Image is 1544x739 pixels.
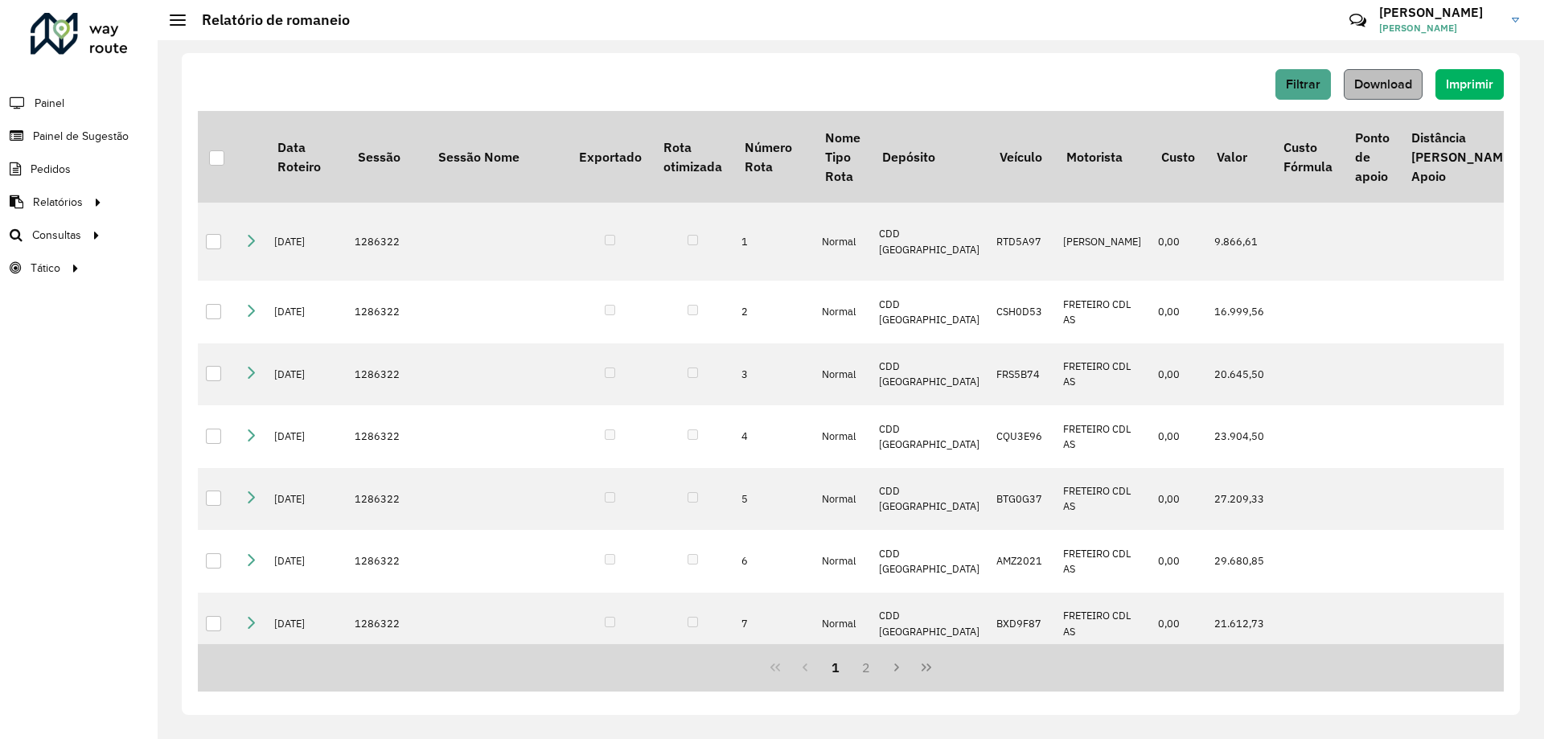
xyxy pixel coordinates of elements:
[1206,468,1273,531] td: 27.209,33
[1150,530,1205,593] td: 0,00
[33,194,83,211] span: Relatórios
[1055,111,1150,203] th: Motorista
[1379,21,1500,35] span: [PERSON_NAME]
[1435,69,1504,100] button: Imprimir
[1344,69,1423,100] button: Download
[1206,530,1273,593] td: 29.680,85
[733,468,814,531] td: 5
[871,343,988,406] td: CDD [GEOGRAPHIC_DATA]
[347,593,427,655] td: 1286322
[1055,530,1150,593] td: FRETEIRO CDL AS
[851,652,881,683] button: 2
[266,343,347,406] td: [DATE]
[652,111,733,203] th: Rota otimizada
[814,593,871,655] td: Normal
[1055,468,1150,531] td: FRETEIRO CDL AS
[1344,111,1400,203] th: Ponto de apoio
[1055,405,1150,468] td: FRETEIRO CDL AS
[911,652,942,683] button: Last Page
[347,530,427,593] td: 1286322
[814,468,871,531] td: Normal
[733,530,814,593] td: 6
[871,203,988,281] td: CDD [GEOGRAPHIC_DATA]
[988,111,1055,203] th: Veículo
[266,281,347,343] td: [DATE]
[347,468,427,531] td: 1286322
[871,281,988,343] td: CDD [GEOGRAPHIC_DATA]
[266,405,347,468] td: [DATE]
[733,343,814,406] td: 3
[871,468,988,531] td: CDD [GEOGRAPHIC_DATA]
[33,128,129,145] span: Painel de Sugestão
[1206,111,1273,203] th: Valor
[1206,203,1273,281] td: 9.866,61
[31,161,71,178] span: Pedidos
[1150,468,1205,531] td: 0,00
[733,405,814,468] td: 4
[186,11,350,29] h2: Relatório de romaneio
[1446,77,1493,91] span: Imprimir
[733,111,814,203] th: Número Rota
[1354,77,1412,91] span: Download
[1150,111,1205,203] th: Custo
[31,260,60,277] span: Tático
[347,405,427,468] td: 1286322
[871,593,988,655] td: CDD [GEOGRAPHIC_DATA]
[1273,111,1344,203] th: Custo Fórmula
[266,203,347,281] td: [DATE]
[1150,281,1205,343] td: 0,00
[32,227,81,244] span: Consultas
[814,111,871,203] th: Nome Tipo Rota
[814,343,871,406] td: Normal
[814,203,871,281] td: Normal
[814,281,871,343] td: Normal
[871,111,988,203] th: Depósito
[988,343,1055,406] td: FRS5B74
[871,530,988,593] td: CDD [GEOGRAPHIC_DATA]
[266,593,347,655] td: [DATE]
[881,652,912,683] button: Next Page
[988,281,1055,343] td: CSH0D53
[1055,203,1150,281] td: [PERSON_NAME]
[347,343,427,406] td: 1286322
[266,468,347,531] td: [DATE]
[1055,281,1150,343] td: FRETEIRO CDL AS
[568,111,652,203] th: Exportado
[1150,405,1205,468] td: 0,00
[1150,593,1205,655] td: 0,00
[1150,203,1205,281] td: 0,00
[347,111,427,203] th: Sessão
[1206,405,1273,468] td: 23.904,50
[988,468,1055,531] td: BTG0G37
[347,281,427,343] td: 1286322
[1206,593,1273,655] td: 21.612,73
[1286,77,1320,91] span: Filtrar
[1400,111,1526,203] th: Distância [PERSON_NAME] Apoio
[871,405,988,468] td: CDD [GEOGRAPHIC_DATA]
[814,405,871,468] td: Normal
[1379,5,1500,20] h3: [PERSON_NAME]
[1055,593,1150,655] td: FRETEIRO CDL AS
[820,652,851,683] button: 1
[988,203,1055,281] td: RTD5A97
[35,95,64,112] span: Painel
[988,593,1055,655] td: BXD9F87
[1275,69,1331,100] button: Filtrar
[733,203,814,281] td: 1
[427,111,568,203] th: Sessão Nome
[814,530,871,593] td: Normal
[1055,343,1150,406] td: FRETEIRO CDL AS
[266,530,347,593] td: [DATE]
[266,111,347,203] th: Data Roteiro
[1150,343,1205,406] td: 0,00
[1206,343,1273,406] td: 20.645,50
[733,281,814,343] td: 2
[988,530,1055,593] td: AMZ2021
[733,593,814,655] td: 7
[1341,3,1375,38] a: Contato Rápido
[1206,281,1273,343] td: 16.999,56
[347,203,427,281] td: 1286322
[988,405,1055,468] td: CQU3E96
